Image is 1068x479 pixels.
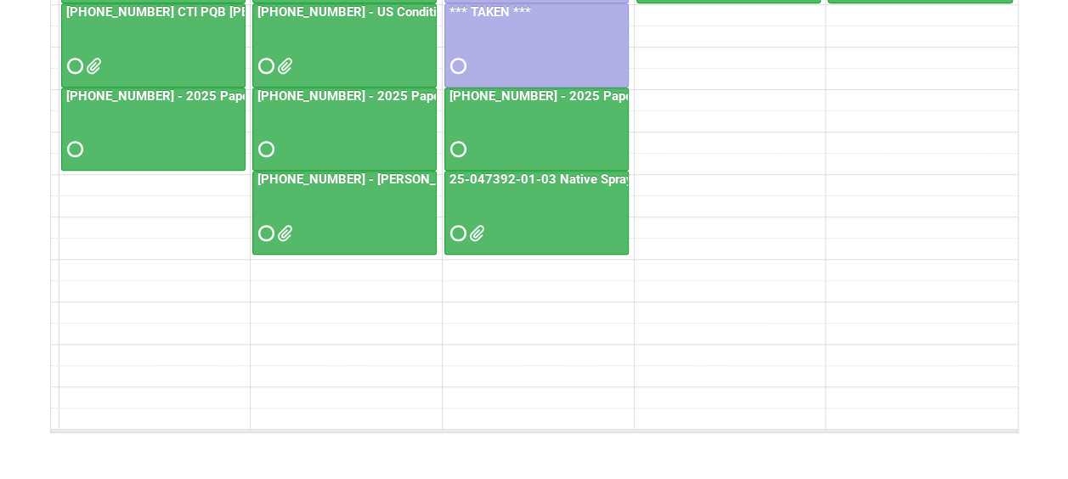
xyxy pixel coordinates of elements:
a: [PHONE_NUMBER] - 2025 Paper Towel Landscape - Packing Day [61,87,246,172]
a: [PHONE_NUMBER] - US Conditioner Product Test [254,4,540,20]
a: [PHONE_NUMBER] - US Conditioner Product Test [252,3,437,87]
a: [PHONE_NUMBER] CTI PQB [PERSON_NAME] Real US [61,3,246,87]
span: Requested [258,228,270,239]
a: [PHONE_NUMBER] - 2025 Paper Towel Landscape - Packing Day [63,88,441,104]
a: [PHONE_NUMBER] - 2025 Paper Towel Landscape - Packing Day [254,88,632,104]
span: Requested [67,60,79,72]
a: [PHONE_NUMBER] - 2025 Paper Towel Landscape - Packing Day [444,87,629,172]
span: Requested [258,144,270,155]
span: Requested [450,60,462,72]
a: [PHONE_NUMBER] - 2025 Paper Towel Landscape - Packing Day [252,87,437,172]
a: 25-047392-01-03 Native Spray Rapid Response [444,171,629,255]
a: [PHONE_NUMBER] - [PERSON_NAME] UFC CUT US [254,172,553,187]
a: [PHONE_NUMBER] CTI PQB [PERSON_NAME] Real US [63,4,379,20]
span: MDN (2).xlsx MDN.xlsx JNF.DOC [277,60,289,72]
span: LPF.xlsx 25-061653-01 Kiehl's UFC InnoCPT Mailing Letter-V1.pdf JNF.DOC MDN (2).xlsx MDN.xlsx [277,228,289,239]
span: Requested [67,144,79,155]
span: Requested [450,228,462,239]
a: [PHONE_NUMBER] - [PERSON_NAME] UFC CUT US [252,171,437,255]
span: 25-045890-01 CTI PQB Hellmann's Real US.pdf 25-045890-01-07 - LPF.xlsx 25-045890-01-07 - MDN 2.xl... [86,60,98,72]
span: Requested [258,60,270,72]
span: Requested [450,144,462,155]
a: 25-047392-01-03 Native Spray Rapid Response [446,172,732,187]
span: 25-047392-01 Native Spray.pdf 25-047392-01-03 - LPF.xlsx 25-047392-01-03 JNF.DOC 25-047392-01-03 ... [469,228,481,239]
a: [PHONE_NUMBER] - 2025 Paper Towel Landscape - Packing Day [446,88,824,104]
